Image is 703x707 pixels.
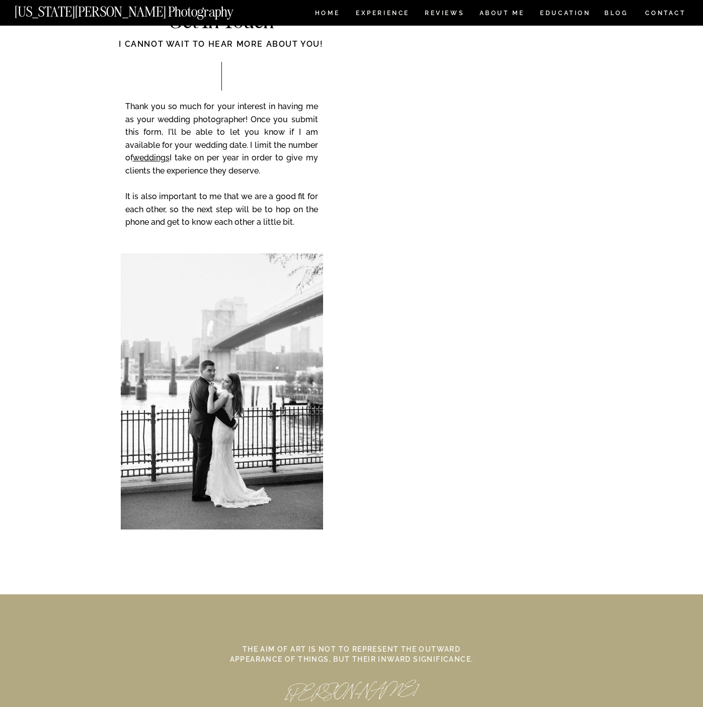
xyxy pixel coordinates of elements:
h2: Get In Touch [120,9,323,33]
a: weddings [133,153,170,162]
a: [US_STATE][PERSON_NAME] Photography [15,5,267,14]
a: ABOUT ME [479,10,525,19]
a: REVIEWS [425,10,462,19]
a: EDUCATION [539,10,592,19]
a: BLOG [604,10,629,19]
a: Experience [356,10,409,19]
p: Thank you so much for your interest in having me as your wedding photographer! Once you submit th... [125,100,318,243]
p: The aim of art is not to represent the outward appearance of things, but their inward significance. [228,645,475,671]
div: I cannot wait to hear more about you! [80,38,363,61]
a: CONTACT [645,8,686,19]
a: HOME [313,10,342,19]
